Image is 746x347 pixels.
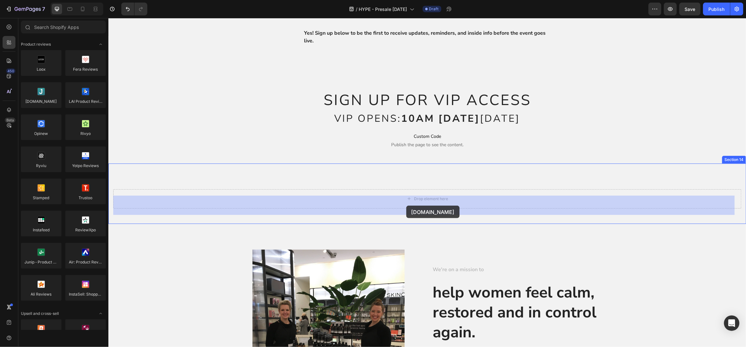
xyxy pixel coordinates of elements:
div: Beta [5,118,15,123]
span: Toggle open [96,39,106,49]
span: Toggle open [96,308,106,319]
span: Upsell and cross-sell [21,311,59,316]
span: HYPE - Presale [DATE] [359,6,407,13]
input: Search Shopify Apps [21,21,106,33]
div: Open Intercom Messenger [724,316,740,331]
div: 450 [6,68,15,74]
button: 7 [3,3,48,15]
div: Publish [709,6,725,13]
span: Save [685,6,695,12]
span: Product reviews [21,41,51,47]
span: / [356,6,358,13]
button: Save [679,3,701,15]
p: 7 [42,5,45,13]
div: Undo/Redo [121,3,147,15]
button: Publish [703,3,730,15]
span: Draft [429,6,439,12]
